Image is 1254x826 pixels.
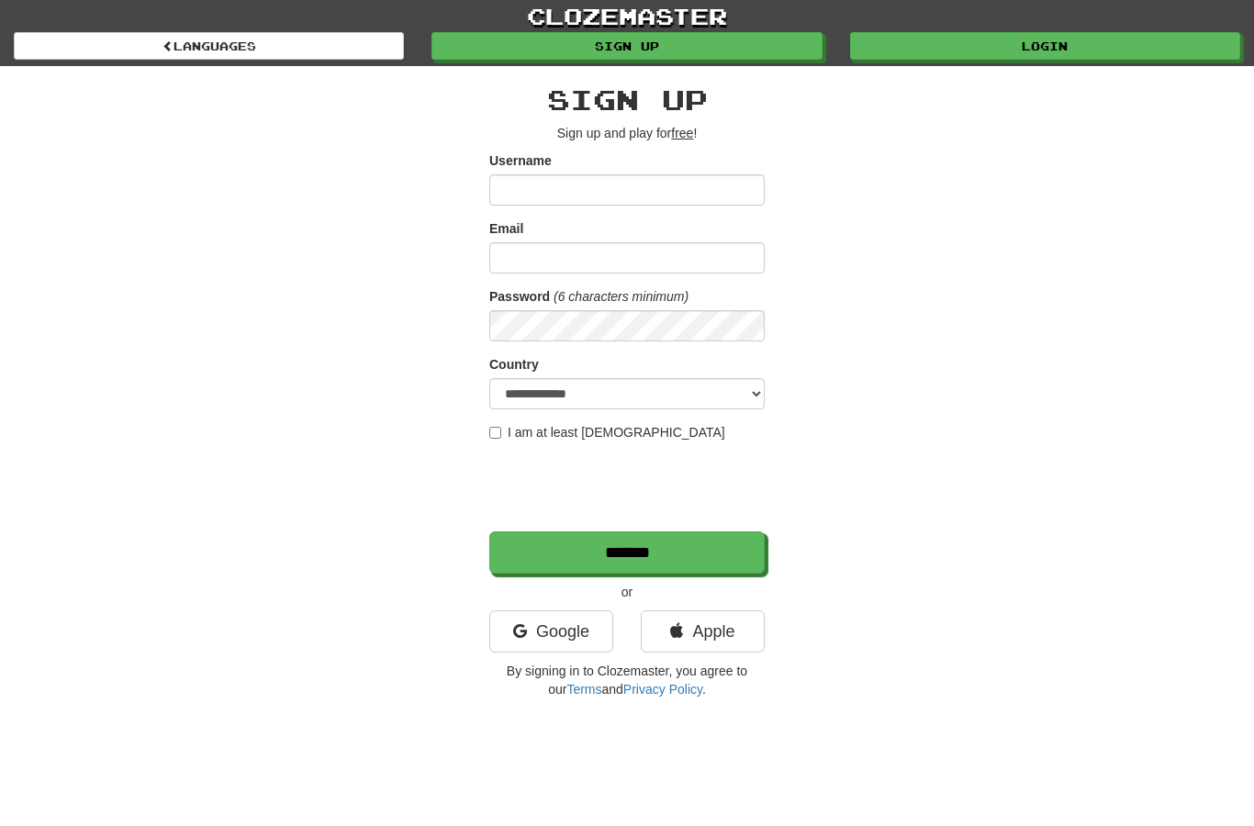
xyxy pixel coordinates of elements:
[623,682,702,697] a: Privacy Policy
[554,289,689,304] em: (6 characters minimum)
[489,662,765,698] p: By signing in to Clozemaster, you agree to our and .
[489,427,501,439] input: I am at least [DEMOGRAPHIC_DATA]
[14,32,404,60] a: Languages
[850,32,1240,60] a: Login
[566,682,601,697] a: Terms
[489,610,613,653] a: Google
[671,126,693,140] u: free
[641,610,765,653] a: Apple
[489,355,539,374] label: Country
[489,423,725,441] label: I am at least [DEMOGRAPHIC_DATA]
[489,287,550,306] label: Password
[489,451,768,522] iframe: reCAPTCHA
[489,84,765,115] h2: Sign up
[489,151,552,170] label: Username
[489,219,523,238] label: Email
[489,124,765,142] p: Sign up and play for !
[489,583,765,601] p: or
[431,32,822,60] a: Sign up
